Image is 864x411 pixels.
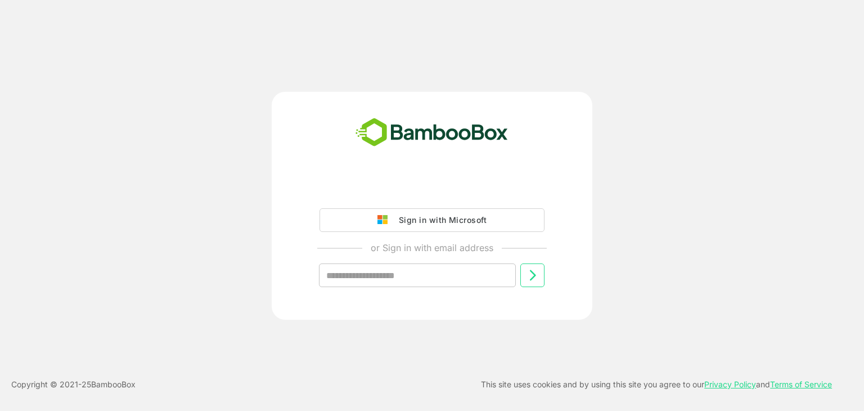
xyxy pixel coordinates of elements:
[371,241,493,254] p: or Sign in with email address
[314,177,550,202] iframe: Sign in with Google Button
[770,379,832,389] a: Terms of Service
[481,378,832,391] p: This site uses cookies and by using this site you agree to our and
[11,378,136,391] p: Copyright © 2021- 25 BambooBox
[377,215,393,225] img: google
[349,114,514,151] img: bamboobox
[704,379,756,389] a: Privacy Policy
[319,208,544,232] button: Sign in with Microsoft
[393,213,487,227] div: Sign in with Microsoft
